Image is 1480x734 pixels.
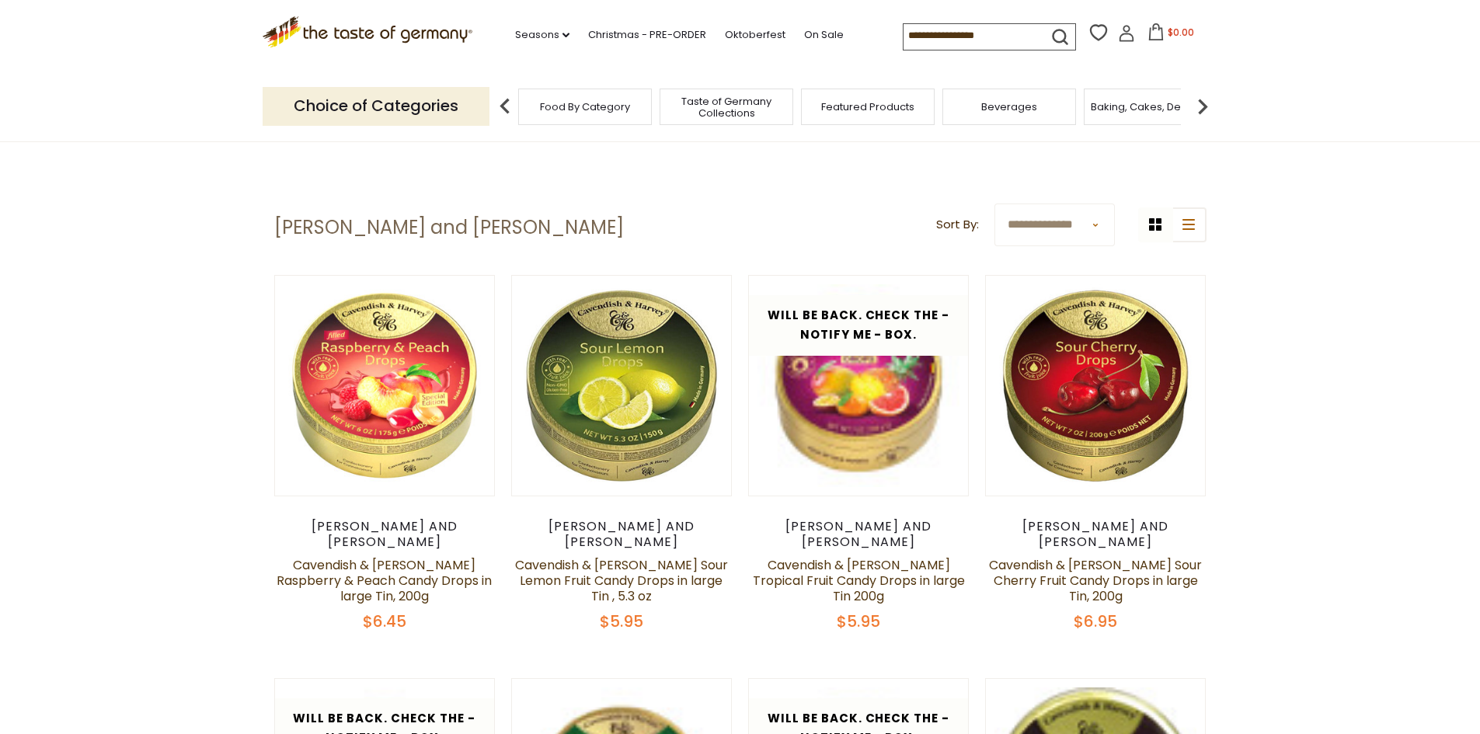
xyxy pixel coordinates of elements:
img: Cavendish & Harvey Tropical Fruit Candy Drops [749,276,969,496]
a: Beverages [981,101,1037,113]
span: $5.95 [600,611,643,632]
a: Baking, Cakes, Desserts [1091,101,1211,113]
a: Oktoberfest [725,26,785,43]
a: Cavendish & [PERSON_NAME] Tropical Fruit Candy Drops in large Tin 200g [753,556,965,605]
h1: [PERSON_NAME] and [PERSON_NAME] [274,216,624,239]
a: Cavendish & [PERSON_NAME] Raspberry & Peach Candy Drops in large Tin, 200g [277,556,492,605]
div: [PERSON_NAME] and [PERSON_NAME] [511,519,733,550]
img: Cavendish & Harvey Raspberry & Peach Candy Drops in large Tin, 200g [275,276,495,496]
div: [PERSON_NAME] and [PERSON_NAME] [748,519,970,550]
label: Sort By: [936,215,979,235]
a: On Sale [804,26,844,43]
span: $0.00 [1168,26,1194,39]
a: Cavendish & [PERSON_NAME] Sour Cherry Fruit Candy Drops in large Tin, 200g [989,556,1202,605]
button: $0.00 [1138,23,1204,47]
div: [PERSON_NAME] and [PERSON_NAME] [274,519,496,550]
div: [PERSON_NAME] and [PERSON_NAME] [985,519,1207,550]
a: Food By Category [540,101,630,113]
a: Taste of Germany Collections [664,96,789,119]
span: $6.45 [363,611,406,632]
p: Choice of Categories [263,87,489,125]
span: $5.95 [837,611,880,632]
img: Cavendish & Harvey Lemon Fruit Candy Drops [512,276,732,496]
a: Seasons [515,26,569,43]
img: next arrow [1187,91,1218,122]
img: Cavendish & Harvey Cherry Fruit Candy Drops [986,276,1206,496]
img: previous arrow [489,91,521,122]
a: Christmas - PRE-ORDER [588,26,706,43]
span: $6.95 [1074,611,1117,632]
a: Featured Products [821,101,914,113]
a: Cavendish & [PERSON_NAME] Sour Lemon Fruit Candy Drops in large Tin , 5.3 oz [515,556,728,605]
